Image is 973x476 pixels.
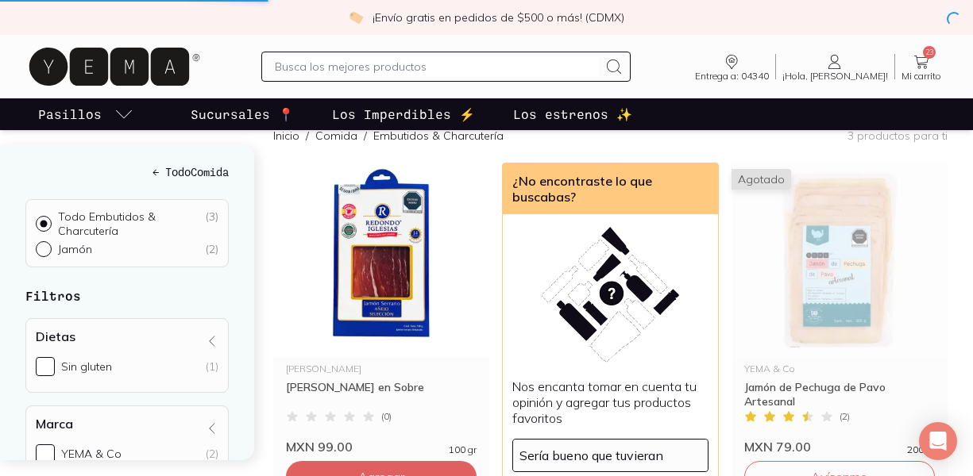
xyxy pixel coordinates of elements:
[58,209,205,238] p: Todo Embutidos & Charcutería
[205,242,218,256] div: ( 2 )
[776,52,894,81] a: ¡Hola, [PERSON_NAME]!
[744,439,811,455] span: MXN 79.00
[332,105,475,124] p: Los Imperdibles ⚡️
[36,444,55,463] input: YEMA & Co(2)
[349,10,363,25] img: check
[373,128,504,144] p: Embutidos & Charcutería
[357,128,373,144] span: /
[25,288,81,303] strong: Filtros
[373,10,624,25] p: ¡Envío gratis en pedidos de $500 o más! (CDMX)
[299,128,315,144] span: /
[732,163,948,358] img: Jamón de Pechuga de Pavo Artesanal
[381,412,392,421] span: ( 0 )
[848,129,948,143] p: 3 productos para ti
[286,364,477,374] div: [PERSON_NAME]
[782,71,888,81] span: ¡Hola, [PERSON_NAME]!
[273,163,489,358] img: Jamón Serrano2
[513,105,632,124] p: Los estrenos ✨
[58,242,92,256] p: Jamón
[206,447,218,461] div: (2)
[205,209,218,238] div: ( 3 )
[329,98,478,130] a: Los Imperdibles ⚡️
[61,359,112,374] div: Sin gluten
[732,169,791,190] span: Agotado
[36,416,73,432] h4: Marca
[315,129,357,143] a: Comida
[286,380,477,409] div: [PERSON_NAME] en Sobre
[840,412,850,421] span: ( 2 )
[36,328,75,344] h4: Dietas
[275,57,597,76] input: Busca los mejores productos
[449,445,477,455] span: 100 gr
[919,422,957,460] div: Open Intercom Messenger
[503,163,717,214] div: ¿No encontraste lo que buscabas?
[191,105,294,124] p: Sucursales 📍
[273,163,489,455] a: Jamón Serrano2[PERSON_NAME][PERSON_NAME] en Sobre(0)MXN 99.00100 gr
[61,447,122,461] div: YEMA & Co
[732,163,948,455] a: Jamón de Pechuga de Pavo ArtesanalAgotadoYEMA & CoJamón de Pechuga de Pavo Artesanal(2)MXN 79.002...
[895,52,948,81] a: 23Mi carrito
[38,105,102,124] p: Pasillos
[25,318,229,393] div: Dietas
[25,163,229,180] h5: ← Todo Comida
[744,380,935,409] div: Jamón de Pechuga de Pavo Artesanal
[286,439,353,455] span: MXN 99.00
[695,71,769,81] span: Entrega a: 04340
[510,98,635,130] a: Los estrenos ✨
[273,129,299,143] a: Inicio
[206,359,218,374] div: (1)
[907,445,935,455] span: 200 gr
[923,46,936,59] span: 23
[36,357,55,376] input: Sin gluten(1)
[512,378,708,426] p: Nos encanta tomar en cuenta tu opinión y agregar tus productos favoritos
[744,364,935,374] div: YEMA & Co
[689,52,775,81] a: Entrega a: 04340
[187,98,297,130] a: Sucursales 📍
[25,163,229,180] a: ← TodoComida
[902,71,941,81] span: Mi carrito
[35,98,137,130] a: pasillo-todos-link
